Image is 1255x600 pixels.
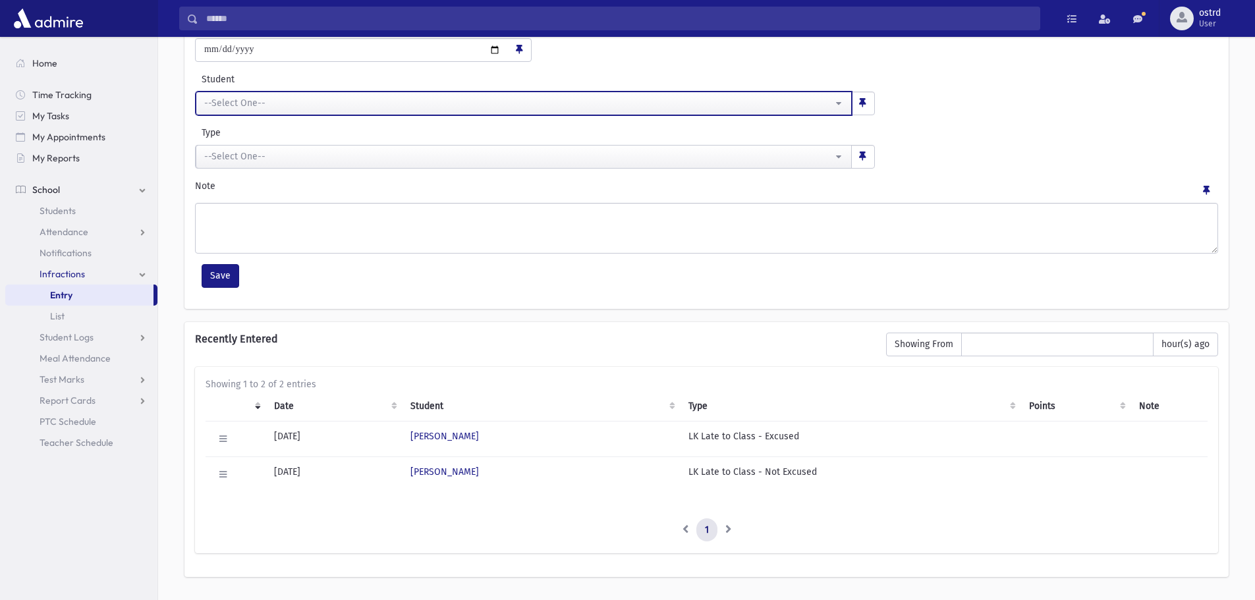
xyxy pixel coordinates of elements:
[403,391,681,422] th: Student: activate to sort column ascending
[681,456,1021,492] td: LK Late to Class - Not Excused
[5,432,157,453] a: Teacher Schedule
[1153,333,1218,356] span: hour(s) ago
[32,110,69,122] span: My Tasks
[204,96,833,110] div: --Select One--
[5,221,157,242] a: Attendance
[40,416,96,427] span: PTC Schedule
[198,7,1040,30] input: Search
[195,179,215,198] label: Note
[195,333,873,345] h6: Recently Entered
[266,456,402,492] td: [DATE]
[696,518,717,542] a: 1
[32,131,105,143] span: My Appointments
[1199,18,1221,29] span: User
[40,395,96,406] span: Report Cards
[50,310,65,322] span: List
[195,72,648,86] label: Student
[204,150,833,163] div: --Select One--
[40,205,76,217] span: Students
[5,306,157,327] a: List
[410,466,479,477] a: [PERSON_NAME]
[5,105,157,126] a: My Tasks
[1199,8,1221,18] span: ostrd
[40,352,111,364] span: Meal Attendance
[5,200,157,221] a: Students
[5,148,157,169] a: My Reports
[5,327,157,348] a: Student Logs
[40,268,85,280] span: Infractions
[1131,391,1208,422] th: Note
[5,179,157,200] a: School
[32,89,92,101] span: Time Tracking
[681,421,1021,456] td: LK Late to Class - Excused
[5,126,157,148] a: My Appointments
[5,84,157,105] a: Time Tracking
[681,391,1021,422] th: Type: activate to sort column ascending
[5,53,157,74] a: Home
[40,247,92,259] span: Notifications
[32,57,57,69] span: Home
[1021,391,1132,422] th: Points: activate to sort column ascending
[50,289,72,301] span: Entry
[5,369,157,390] a: Test Marks
[32,184,60,196] span: School
[195,126,535,140] label: Type
[40,331,94,343] span: Student Logs
[202,264,239,288] button: Save
[266,421,402,456] td: [DATE]
[410,431,479,442] a: [PERSON_NAME]
[11,5,86,32] img: AdmirePro
[5,348,157,369] a: Meal Attendance
[886,333,962,356] span: Showing From
[196,92,852,115] button: --Select One--
[206,377,1208,391] div: Showing 1 to 2 of 2 entries
[5,242,157,263] a: Notifications
[40,373,84,385] span: Test Marks
[196,145,852,169] button: --Select One--
[40,226,88,238] span: Attendance
[5,411,157,432] a: PTC Schedule
[266,391,402,422] th: Date: activate to sort column ascending
[5,263,157,285] a: Infractions
[5,390,157,411] a: Report Cards
[32,152,80,164] span: My Reports
[40,437,113,449] span: Teacher Schedule
[5,285,153,306] a: Entry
